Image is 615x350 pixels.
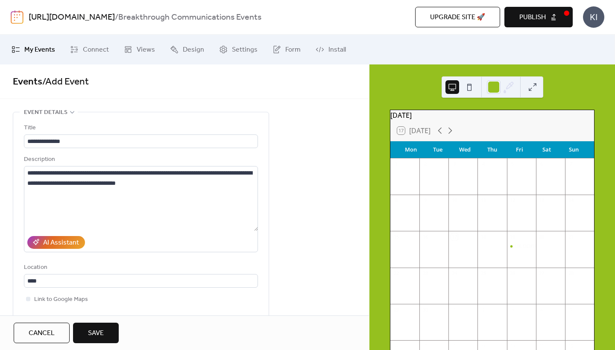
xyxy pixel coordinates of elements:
div: AI Assistant [43,238,79,248]
div: 16 [422,233,428,240]
a: Form [266,38,307,61]
div: 8 [393,197,399,204]
span: Cancel [29,328,55,338]
a: Events [13,73,42,91]
div: 15 [393,233,399,240]
div: 26 [510,270,516,277]
span: Publish [519,12,546,23]
div: UK GDPR Webinar [515,243,558,250]
div: 17 [451,233,457,240]
a: Install [309,38,352,61]
div: 22 [393,270,399,277]
b: Breakthrough Communications Events [118,9,261,26]
button: Publish [504,7,573,27]
div: 2 [480,306,486,313]
div: 7 [568,161,574,167]
div: 12 [510,197,516,204]
div: Thu [479,141,506,158]
span: Link to Google Maps [34,295,88,305]
div: 6 [393,343,399,349]
div: 4 [480,161,486,167]
div: 4 [539,306,545,313]
a: Design [164,38,211,61]
div: KI [583,6,604,28]
div: Fri [506,141,533,158]
div: Description [24,155,256,165]
div: 28 [568,270,574,277]
button: Upgrade site 🚀 [415,7,500,27]
a: [URL][DOMAIN_NAME] [29,9,115,26]
div: 11 [539,343,545,349]
div: 14 [568,197,574,204]
div: 12 [568,343,574,349]
span: Upgrade site 🚀 [430,12,485,23]
div: Event color [24,315,92,325]
div: 20 [539,233,545,240]
div: 1 [451,306,457,313]
div: Location [24,262,256,273]
div: 30 [422,306,428,313]
div: 18 [480,233,486,240]
span: Views [137,45,155,55]
a: Connect [64,38,115,61]
b: / [115,9,118,26]
div: [DATE] [390,110,594,120]
span: / Add Event [42,73,89,91]
div: 2 [422,161,428,167]
div: Title [24,123,256,133]
img: logo [11,10,23,24]
div: 27 [539,270,545,277]
div: 3 [510,306,516,313]
div: 3 [451,161,457,167]
span: Connect [83,45,109,55]
button: Cancel [14,323,70,343]
div: 11 [480,197,486,204]
div: Mon [397,141,425,158]
div: Sun [560,141,587,158]
div: 5 [510,161,516,167]
div: 5 [568,306,574,313]
div: 8 [451,343,457,349]
div: UK GDPR Webinar [507,243,536,250]
span: Form [285,45,301,55]
span: My Events [24,45,55,55]
div: 25 [480,270,486,277]
span: Design [183,45,204,55]
div: 19 [510,233,516,240]
span: Settings [232,45,258,55]
div: 9 [480,343,486,349]
a: Settings [213,38,264,61]
span: Save [88,328,104,338]
div: 1 [393,161,399,167]
div: Tue [425,141,452,158]
span: Install [328,45,346,55]
div: 10 [451,197,457,204]
a: Views [117,38,161,61]
div: 10 [510,343,516,349]
div: 7 [422,343,428,349]
span: Event details [24,108,67,118]
div: Wed [451,141,479,158]
div: 6 [539,161,545,167]
div: 21 [568,233,574,240]
div: 13 [539,197,545,204]
div: 24 [451,270,457,277]
div: 9 [422,197,428,204]
button: Save [73,323,119,343]
div: 23 [422,270,428,277]
div: 29 [393,306,399,313]
a: My Events [5,38,61,61]
button: AI Assistant [27,236,85,249]
div: Sat [533,141,560,158]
